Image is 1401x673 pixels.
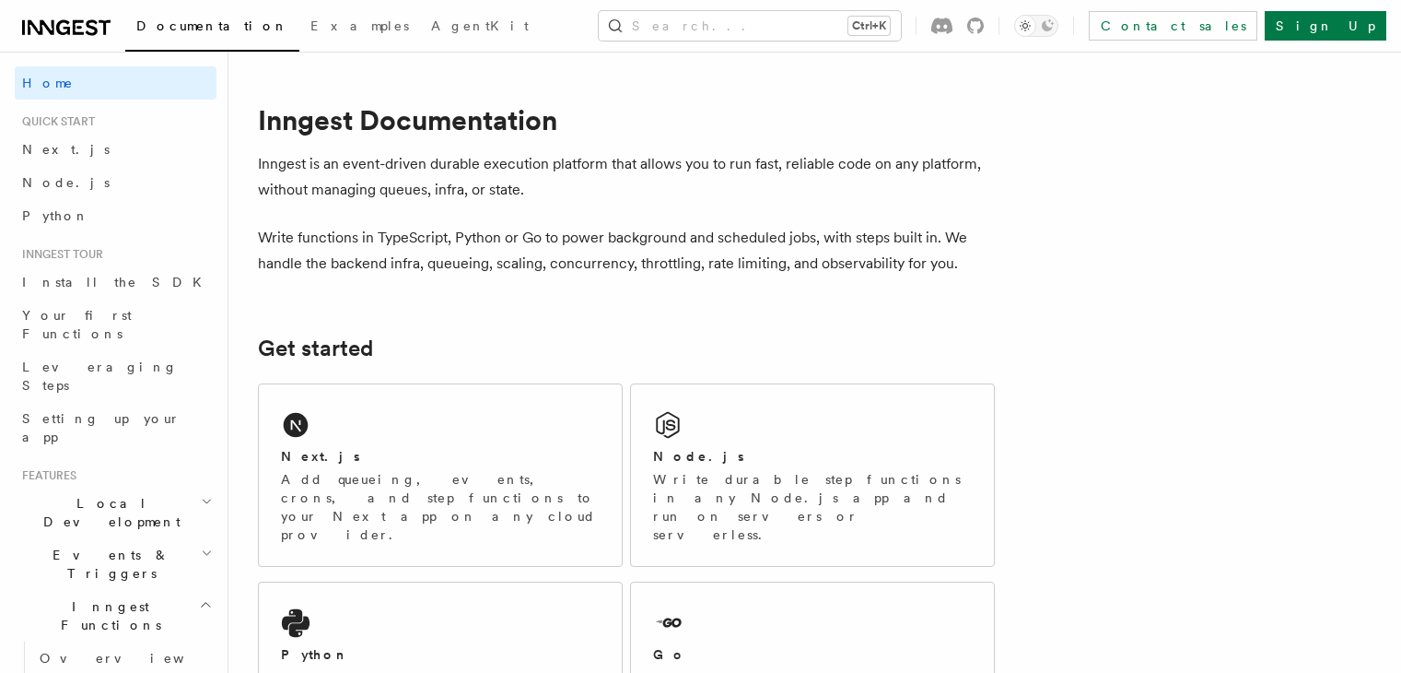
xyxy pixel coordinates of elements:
a: Python [15,199,216,232]
span: Quick start [15,114,95,129]
span: Inngest tour [15,247,103,262]
h2: Node.js [653,447,744,466]
span: Features [15,468,76,483]
button: Local Development [15,487,216,538]
button: Inngest Functions [15,590,216,642]
span: Setting up your app [22,411,181,444]
span: Install the SDK [22,275,213,289]
a: Documentation [125,6,299,52]
a: Your first Functions [15,299,216,350]
a: Contact sales [1089,11,1257,41]
p: Add queueing, events, crons, and step functions to your Next app on any cloud provider. [281,470,600,544]
span: Documentation [136,18,288,33]
span: Home [22,74,74,92]
button: Events & Triggers [15,538,216,590]
span: Leveraging Steps [22,360,178,393]
a: Node.js [15,166,216,199]
span: Next.js [22,142,110,157]
p: Write functions in TypeScript, Python or Go to power background and scheduled jobs, with steps bu... [258,225,995,277]
span: Overview [40,651,229,666]
h1: Inngest Documentation [258,103,995,136]
p: Write durable step functions in any Node.js app and run on servers or serverless. [653,470,972,544]
p: Inngest is an event-driven durable execution platform that allows you to run fast, reliable code ... [258,151,995,203]
span: Python [22,208,89,223]
a: Home [15,66,216,100]
a: Node.jsWrite durable step functions in any Node.js app and run on servers or serverless. [630,384,995,567]
kbd: Ctrl+K [848,17,890,35]
a: Install the SDK [15,266,216,299]
span: Local Development [15,494,201,531]
span: AgentKit [431,18,529,33]
a: Get started [258,336,373,361]
span: Inngest Functions [15,597,199,634]
span: Events & Triggers [15,546,201,583]
span: Your first Functions [22,308,132,341]
h2: Go [653,645,686,664]
a: Leveraging Steps [15,350,216,402]
a: Examples [299,6,420,50]
a: Next.js [15,133,216,166]
button: Search...Ctrl+K [599,11,901,41]
h2: Next.js [281,447,360,466]
span: Examples [310,18,409,33]
button: Toggle dark mode [1014,15,1058,37]
span: Node.js [22,175,110,190]
a: Sign Up [1265,11,1386,41]
a: Setting up your app [15,402,216,454]
a: Next.jsAdd queueing, events, crons, and step functions to your Next app on any cloud provider. [258,384,623,567]
a: AgentKit [420,6,540,50]
h2: Python [281,645,349,664]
